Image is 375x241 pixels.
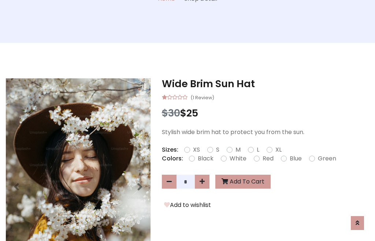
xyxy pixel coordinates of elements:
label: S [216,145,219,154]
label: Green [318,154,336,163]
button: Add To Cart [215,175,271,189]
span: 25 [186,106,198,120]
label: White [230,154,246,163]
p: Colors: [162,154,183,163]
h3: $ [162,107,370,119]
button: Add to wishlist [162,200,213,210]
small: (1 Review) [190,93,214,101]
span: $30 [162,106,180,120]
p: Sizes: [162,145,178,154]
label: Black [198,154,214,163]
label: XL [275,145,282,154]
label: Red [263,154,274,163]
label: Blue [290,154,302,163]
p: Stylish wide brim hat to protect you from the sun. [162,128,370,137]
label: L [257,145,259,154]
label: M [235,145,241,154]
label: XS [193,145,200,154]
h3: Wide Brim Sun Hat [162,78,370,90]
